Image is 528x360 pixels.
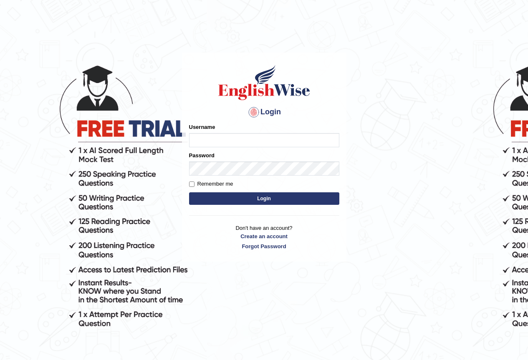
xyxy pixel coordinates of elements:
[189,180,233,188] label: Remember me
[189,123,215,131] label: Username
[189,106,339,119] h4: Login
[217,64,312,101] img: Logo of English Wise sign in for intelligent practice with AI
[189,151,215,159] label: Password
[189,232,339,240] a: Create an account
[189,224,339,250] p: Don't have an account?
[189,181,195,187] input: Remember me
[189,192,339,205] button: Login
[189,242,339,250] a: Forgot Password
